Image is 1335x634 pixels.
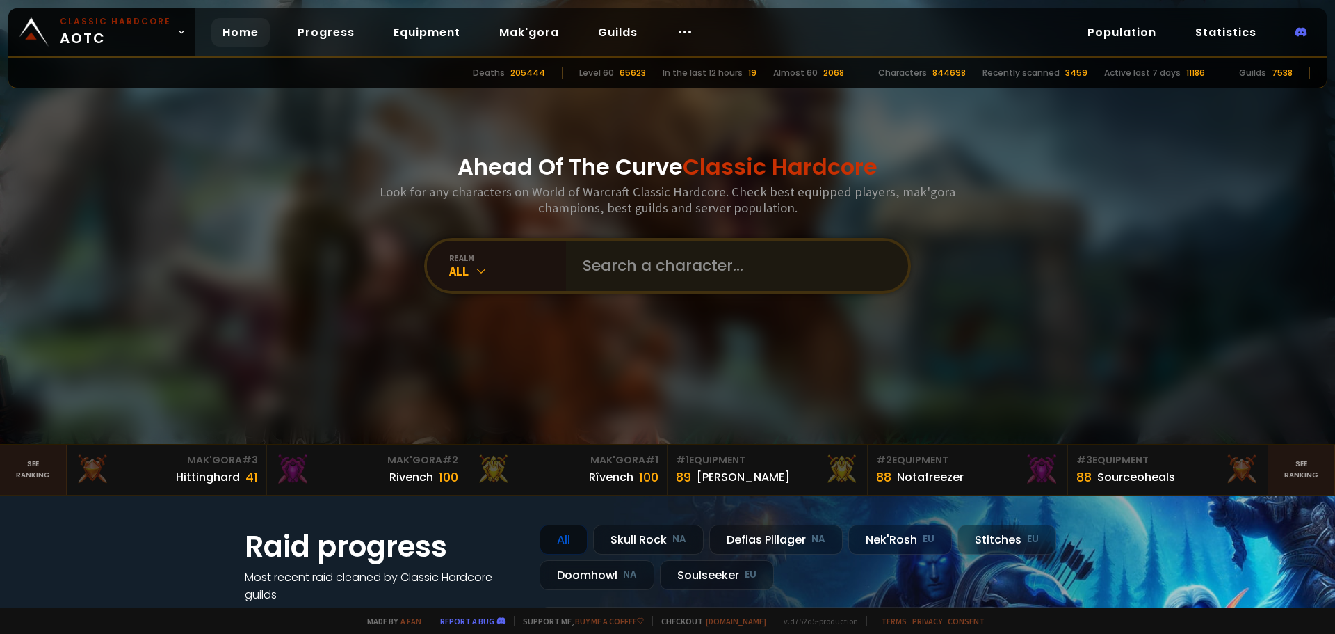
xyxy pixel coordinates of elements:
div: Stitches [957,525,1056,555]
a: Buy me a coffee [575,616,644,626]
div: Level 60 [579,67,614,79]
small: NA [811,532,825,546]
span: # 2 [442,453,458,467]
a: Population [1076,18,1167,47]
span: Classic Hardcore [683,151,877,182]
a: Classic HardcoreAOTC [8,8,195,56]
div: [PERSON_NAME] [697,468,790,486]
a: See all progress [245,604,335,620]
span: # 1 [645,453,658,467]
small: EU [923,532,934,546]
div: 844698 [932,67,966,79]
div: Nek'Rosh [848,525,952,555]
div: Notafreezer [897,468,964,486]
div: Active last 7 days [1104,67,1181,79]
div: 7538 [1272,67,1293,79]
div: 11186 [1186,67,1205,79]
span: AOTC [60,15,171,49]
div: 205444 [510,67,545,79]
div: 65623 [620,67,646,79]
div: 89 [676,468,691,486]
div: All [449,263,566,279]
div: Defias Pillager [709,525,843,555]
div: 3459 [1065,67,1087,79]
div: Doomhowl [540,560,654,590]
h4: Most recent raid cleaned by Classic Hardcore guilds [245,569,523,603]
div: 88 [876,468,891,486]
div: Mak'Gora [476,453,658,468]
small: Classic Hardcore [60,15,171,28]
a: Mak'Gora#2Rivench100 [267,445,467,495]
div: All [540,525,588,555]
a: Mak'gora [488,18,570,47]
div: Characters [878,67,927,79]
a: #2Equipment88Notafreezer [868,445,1068,495]
small: EU [745,568,756,582]
div: 41 [245,468,258,486]
a: #3Equipment88Sourceoheals [1068,445,1268,495]
div: realm [449,253,566,263]
a: Consent [948,616,985,626]
small: NA [672,532,686,546]
div: 100 [639,468,658,486]
div: Deaths [473,67,505,79]
input: Search a character... [574,241,891,291]
a: [DOMAIN_NAME] [706,616,766,626]
a: Mak'Gora#3Hittinghard41 [67,445,267,495]
a: Seeranking [1268,445,1335,495]
span: v. d752d5 - production [775,616,858,626]
div: Almost 60 [773,67,818,79]
a: Home [211,18,270,47]
div: 2068 [823,67,844,79]
span: # 1 [676,453,689,467]
div: Rivench [389,468,433,486]
a: Progress [286,18,366,47]
span: # 2 [876,453,892,467]
a: Report a bug [440,616,494,626]
div: In the last 12 hours [663,67,743,79]
div: Soulseeker [660,560,774,590]
span: # 3 [1076,453,1092,467]
h3: Look for any characters on World of Warcraft Classic Hardcore. Check best equipped players, mak'g... [374,184,961,216]
a: Terms [881,616,907,626]
a: Statistics [1184,18,1268,47]
div: 19 [748,67,756,79]
a: Equipment [382,18,471,47]
div: Mak'Gora [75,453,258,468]
div: Equipment [1076,453,1259,468]
h1: Ahead Of The Curve [458,150,877,184]
h1: Raid progress [245,525,523,569]
a: #1Equipment89[PERSON_NAME] [667,445,868,495]
div: Sourceoheals [1097,468,1175,486]
div: Guilds [1239,67,1266,79]
span: Support me, [514,616,644,626]
span: # 3 [242,453,258,467]
a: Mak'Gora#1Rîvench100 [467,445,667,495]
a: Guilds [587,18,649,47]
span: Checkout [652,616,766,626]
div: Mak'Gora [275,453,458,468]
span: Made by [359,616,421,626]
a: a fan [400,616,421,626]
small: EU [1027,532,1039,546]
div: Equipment [676,453,859,468]
div: Hittinghard [176,468,240,486]
div: Rîvench [589,468,633,486]
div: Recently scanned [982,67,1060,79]
div: Skull Rock [593,525,704,555]
div: 88 [1076,468,1092,486]
div: 100 [439,468,458,486]
small: NA [623,568,637,582]
a: Privacy [912,616,942,626]
div: Equipment [876,453,1059,468]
